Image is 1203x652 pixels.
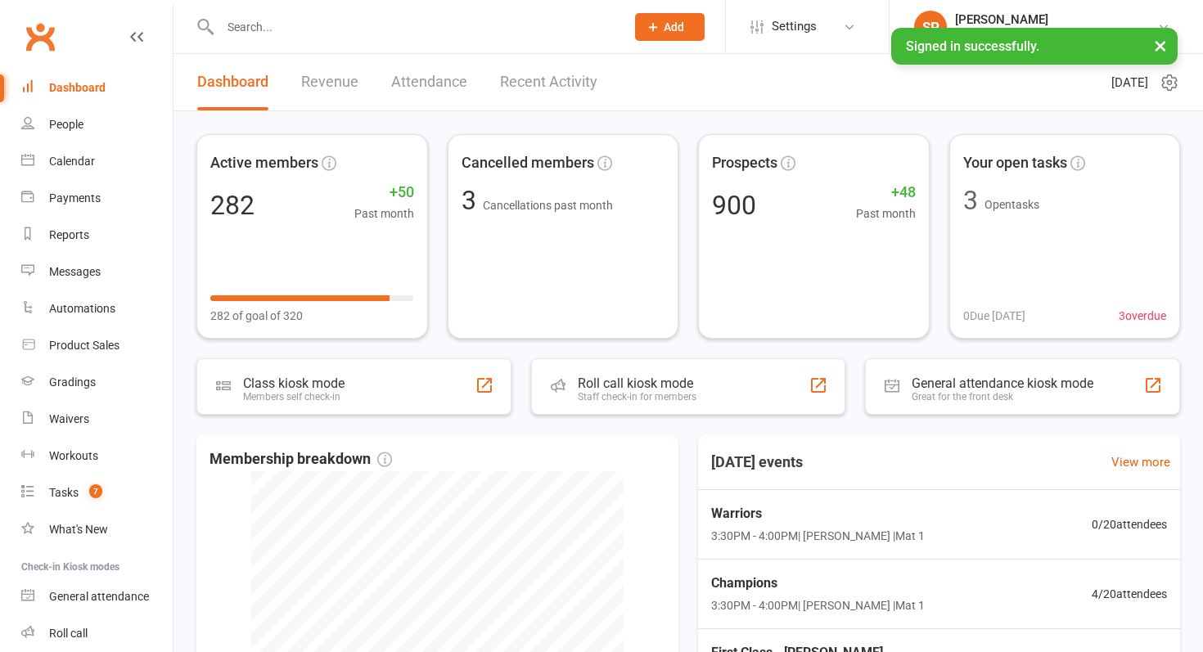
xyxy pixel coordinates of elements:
div: 900 [712,192,756,218]
a: Recent Activity [500,54,597,110]
span: Settings [772,8,817,45]
a: Attendance [391,54,467,110]
a: What's New [21,511,173,548]
div: Tasks [49,486,79,499]
div: General attendance kiosk mode [912,375,1093,391]
span: Prospects [712,151,777,175]
a: Reports [21,217,173,254]
span: +50 [354,181,414,205]
div: Black Belt Martial Arts Kincumber South [955,27,1157,42]
div: Payments [49,191,101,205]
a: Gradings [21,364,173,401]
div: Dashboard [49,81,106,94]
div: Gradings [49,375,96,389]
button: × [1146,28,1175,63]
div: Calendar [49,155,95,168]
span: Signed in successfully. [906,38,1039,54]
button: Add [635,13,705,41]
span: 7 [89,484,102,498]
a: Dashboard [197,54,268,110]
a: Roll call [21,615,173,652]
a: General attendance kiosk mode [21,578,173,615]
a: Workouts [21,438,173,474]
div: 282 [210,192,255,218]
a: Automations [21,290,173,327]
div: Staff check-in for members [578,391,696,402]
span: 3 overdue [1119,307,1166,325]
div: SP [914,11,947,43]
span: Past month [856,205,916,223]
span: 3 [462,185,483,216]
div: Roll call kiosk mode [578,375,696,391]
span: Add [664,20,684,34]
span: Membership breakdown [210,447,392,471]
span: Cancellations past month [483,199,613,212]
div: Members self check-in [243,391,345,402]
div: General attendance [49,590,149,603]
div: Product Sales [49,339,119,352]
a: Product Sales [21,327,173,364]
div: Automations [49,302,115,315]
a: People [21,106,173,143]
h3: [DATE] events [698,447,816,477]
span: 3:30PM - 4:00PM | [PERSON_NAME] | Mat 1 [711,527,925,545]
span: Champions [711,573,925,594]
div: 3 [963,187,978,214]
div: Messages [49,265,101,278]
div: [PERSON_NAME] [955,12,1157,27]
a: Payments [21,180,173,217]
span: +48 [856,181,916,205]
a: Tasks 7 [21,474,173,511]
span: [DATE] [1111,73,1148,92]
span: Cancelled members [462,151,594,175]
div: Workouts [49,449,98,462]
a: Revenue [301,54,358,110]
a: Dashboard [21,70,173,106]
div: Waivers [49,412,89,425]
div: Roll call [49,627,88,640]
span: 0 / 20 attendees [1092,515,1167,533]
div: People [49,118,83,131]
span: 0 Due [DATE] [963,307,1025,325]
a: Calendar [21,143,173,180]
div: What's New [49,523,108,536]
span: Warriors [711,503,925,524]
a: Waivers [21,401,173,438]
a: Clubworx [20,16,61,57]
span: 4 / 20 attendees [1092,585,1167,603]
a: View more [1111,452,1170,472]
span: Your open tasks [963,151,1067,175]
div: Great for the front desk [912,391,1093,402]
span: Active members [210,151,318,175]
input: Search... [215,16,614,38]
span: Past month [354,205,414,223]
span: Open tasks [984,198,1039,211]
div: Class kiosk mode [243,375,345,391]
a: Messages [21,254,173,290]
span: 282 of goal of 320 [210,307,303,325]
span: 3:30PM - 4:00PM | [PERSON_NAME] | Mat 1 [711,596,925,614]
div: Reports [49,228,89,241]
